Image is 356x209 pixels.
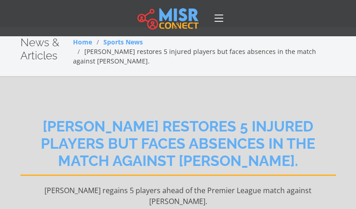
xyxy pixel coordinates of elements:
[103,38,143,46] a: Sports News
[20,185,336,207] p: [PERSON_NAME] regains 5 players ahead of the Premier League match against [PERSON_NAME].
[20,36,73,63] h2: News & Articles
[73,38,92,46] a: Home
[73,47,336,66] li: [PERSON_NAME] restores 5 injured players but faces absences in the match against [PERSON_NAME].
[137,7,198,29] img: main.misr_connect
[20,118,336,176] h2: [PERSON_NAME] restores 5 injured players but faces absences in the match against [PERSON_NAME].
